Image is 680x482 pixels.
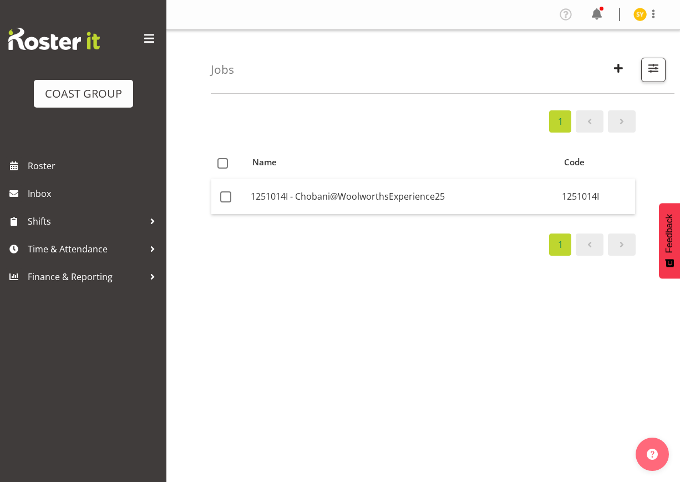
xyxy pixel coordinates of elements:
[647,449,658,460] img: help-xxl-2.png
[28,185,161,202] span: Inbox
[28,268,144,285] span: Finance & Reporting
[28,241,144,257] span: Time & Attendance
[211,63,234,76] h4: Jobs
[252,156,277,169] span: Name
[564,156,585,169] span: Code
[664,214,674,253] span: Feedback
[28,158,161,174] span: Roster
[45,85,122,102] div: COAST GROUP
[633,8,647,21] img: seon-young-belding8911.jpg
[8,28,100,50] img: Rosterit website logo
[607,58,630,82] button: Create New Job
[557,179,635,214] td: 1251014I
[659,203,680,278] button: Feedback - Show survey
[641,58,666,82] button: Filter Jobs
[246,179,557,214] td: 1251014I - Chobani@WoolworthsExperience25
[28,213,144,230] span: Shifts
